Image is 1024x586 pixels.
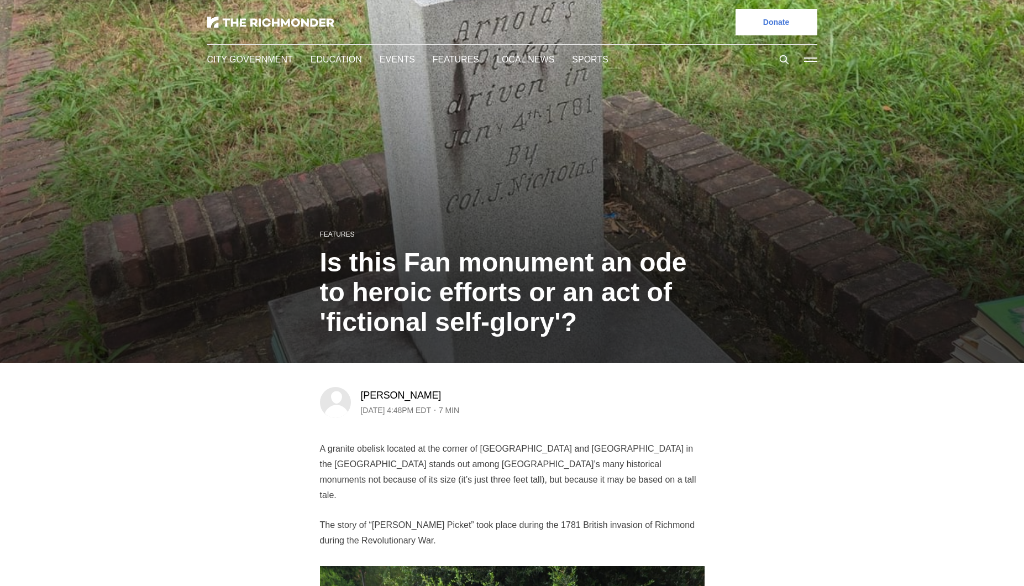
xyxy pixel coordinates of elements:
button: Search this site [776,51,792,68]
a: [PERSON_NAME] [361,389,443,402]
p: A granite obelisk located at the corner of [GEOGRAPHIC_DATA] and [GEOGRAPHIC_DATA] in the [GEOGRA... [320,441,705,488]
a: City Government [207,53,290,66]
a: Education [308,53,359,66]
h1: Is this Fan monument an ode to heroic efforts or an act of 'fictional self-glory'? [320,248,705,337]
a: Local News [488,53,543,66]
span: 7 min [443,404,465,417]
a: Features [427,53,470,66]
p: The story of “[PERSON_NAME] Picket” took place during the 1781 British invasion of Richmond durin... [320,502,705,533]
a: Events [377,53,409,66]
img: The Richmonder [207,17,334,28]
a: Sports [560,53,594,66]
a: Features [320,229,351,239]
time: [DATE] 4:48PM EDT [361,404,435,417]
a: Donate [736,9,817,35]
